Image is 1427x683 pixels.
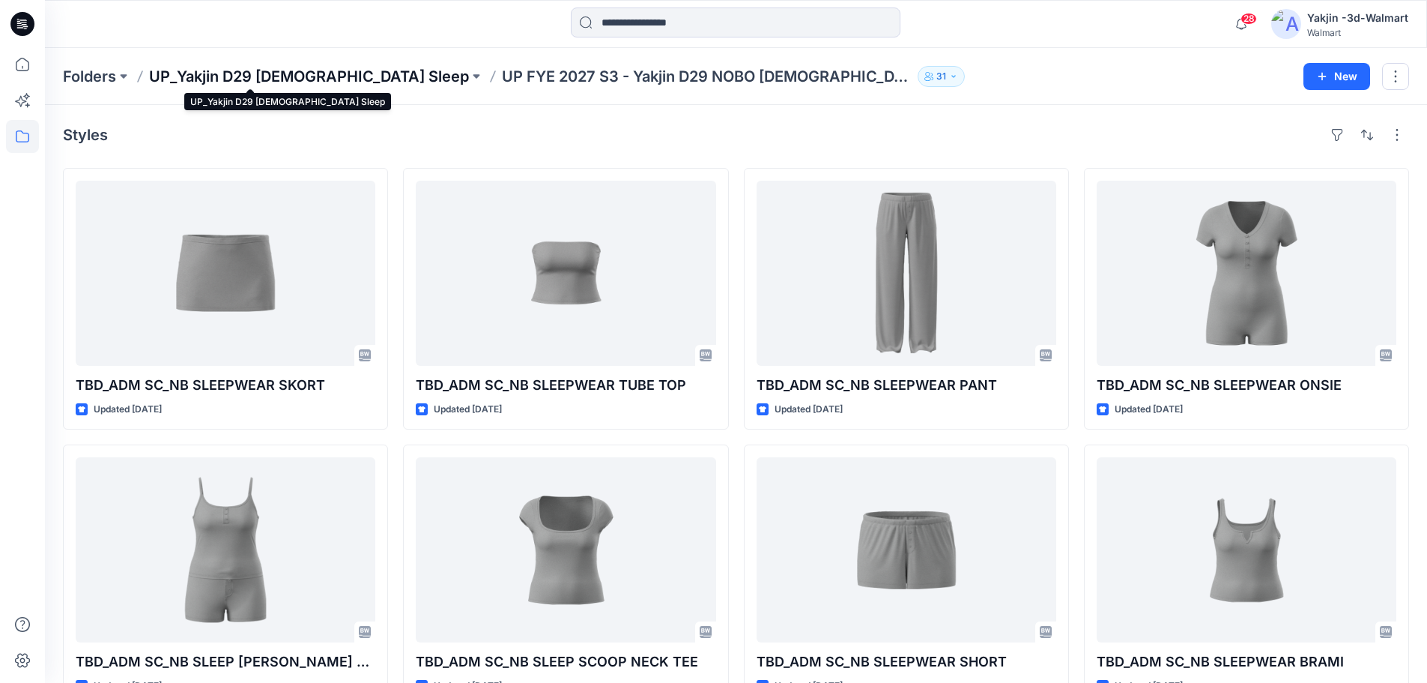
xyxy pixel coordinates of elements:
[775,402,843,418] p: Updated [DATE]
[416,652,715,673] p: TBD_ADM SC_NB SLEEP SCOOP NECK TEE
[416,375,715,396] p: TBD_ADM SC_NB SLEEPWEAR TUBE TOP
[76,181,375,366] a: TBD_ADM SC_NB SLEEPWEAR SKORT
[918,66,965,87] button: 31
[757,375,1056,396] p: TBD_ADM SC_NB SLEEPWEAR PANT
[757,457,1056,643] a: TBD_ADM SC_NB SLEEPWEAR SHORT
[1097,375,1396,396] p: TBD_ADM SC_NB SLEEPWEAR ONSIE
[76,375,375,396] p: TBD_ADM SC_NB SLEEPWEAR SKORT
[1271,9,1301,39] img: avatar
[936,68,946,85] p: 31
[416,181,715,366] a: TBD_ADM SC_NB SLEEPWEAR TUBE TOP
[1307,9,1408,27] div: Yakjin -3d-Walmart
[76,457,375,643] a: TBD_ADM SC_NB SLEEP CAMI BOXER SET
[757,181,1056,366] a: TBD_ADM SC_NB SLEEPWEAR PANT
[1097,181,1396,366] a: TBD_ADM SC_NB SLEEPWEAR ONSIE
[416,457,715,643] a: TBD_ADM SC_NB SLEEP SCOOP NECK TEE
[434,402,502,418] p: Updated [DATE]
[94,402,162,418] p: Updated [DATE]
[1115,402,1183,418] p: Updated [DATE]
[76,652,375,673] p: TBD_ADM SC_NB SLEEP [PERSON_NAME] SET
[502,66,912,87] p: UP FYE 2027 S3 - Yakjin D29 NOBO [DEMOGRAPHIC_DATA] Sleepwear
[1240,13,1257,25] span: 28
[149,66,469,87] a: UP_Yakjin D29 [DEMOGRAPHIC_DATA] Sleep
[63,126,108,144] h4: Styles
[1097,652,1396,673] p: TBD_ADM SC_NB SLEEPWEAR BRAMI
[1303,63,1370,90] button: New
[757,652,1056,673] p: TBD_ADM SC_NB SLEEPWEAR SHORT
[1097,457,1396,643] a: TBD_ADM SC_NB SLEEPWEAR BRAMI
[63,66,116,87] a: Folders
[1307,27,1408,38] div: Walmart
